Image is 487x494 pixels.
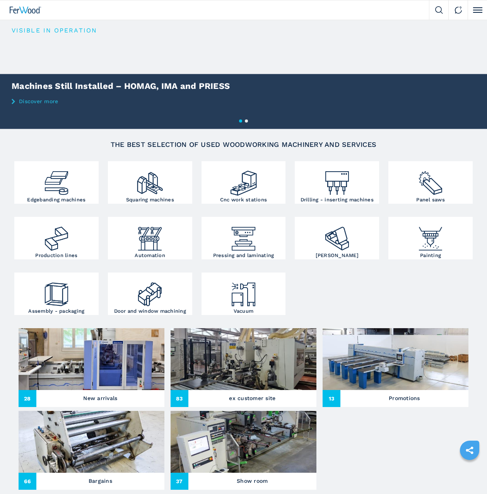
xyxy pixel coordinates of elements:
img: Show room [171,411,316,473]
span: 28 [19,390,36,407]
h3: New arrivals [83,393,117,404]
a: Edgebanding machines [14,161,99,204]
a: Cnc work stations [202,161,286,204]
img: linee_di_produzione_2.png [43,219,71,253]
a: Show room37Show room [171,411,316,490]
h3: Assembly - packaging [28,308,84,313]
h3: Painting [420,253,441,258]
h3: Door and window machining [114,308,186,313]
button: 2 [245,119,248,123]
img: automazione.png [136,219,164,253]
img: Bargains [19,411,164,473]
a: Squaring machines [108,161,192,204]
iframe: Chat [454,459,481,488]
img: levigatrici_2.png [323,219,351,253]
h3: [PERSON_NAME] [316,253,359,258]
span: 66 [19,473,36,490]
img: bordatrici_1.png [43,163,71,197]
img: Search [435,6,443,14]
a: Panel saws [388,161,473,204]
h3: Show room [237,475,268,486]
img: centro_di_lavoro_cnc_2.png [229,163,258,197]
a: Pressing and laminating [202,217,286,259]
img: Ferwood [10,7,41,14]
a: [PERSON_NAME] [295,217,379,259]
img: Contact us [455,6,462,14]
img: foratrici_inseritrici_2.png [323,163,351,197]
span: 13 [323,390,340,407]
h3: Vacuum [234,308,254,313]
h3: Automation [135,253,165,258]
a: Vacuum [202,273,286,315]
img: ex customer site [171,328,316,390]
a: Production lines [14,217,99,259]
a: ex customer site83ex customer site [171,328,316,407]
a: Assembly - packaging [14,273,99,315]
a: Drilling - inserting machines [295,161,379,204]
span: 83 [171,390,188,407]
h3: Edgebanding machines [27,197,85,202]
img: aspirazione_1.png [229,274,258,308]
h2: The best selection of used woodworking machinery and services [33,141,454,148]
h3: Bargains [89,475,112,486]
a: sharethis [460,441,479,460]
h3: Promotions [389,393,420,404]
a: Painting [388,217,473,259]
h3: Drilling - inserting machines [301,197,374,202]
img: sezionatrici_2.png [417,163,445,197]
a: New arrivals28New arrivals [19,328,164,407]
h3: Panel saws [416,197,445,202]
h3: Production lines [35,253,77,258]
img: verniciatura_1.png [417,219,445,253]
img: Promotions [323,328,468,390]
img: montaggio_imballaggio_2.png [43,274,71,308]
img: pressa-strettoia.png [229,219,258,253]
h3: Pressing and laminating [213,253,274,258]
a: Door and window machining [108,273,192,315]
h3: Cnc work stations [220,197,267,202]
a: Bargains66Bargains [19,411,164,490]
h3: ex customer site [229,393,275,404]
button: 1 [239,119,242,123]
button: Click to toggle menu [468,0,487,20]
img: lavorazione_porte_finestre_2.png [136,274,164,308]
a: Automation [108,217,192,259]
img: New arrivals [19,328,164,390]
img: squadratrici_2.png [136,163,164,197]
a: Promotions13Promotions [323,328,468,407]
h3: Squaring machines [126,197,174,202]
span: 37 [171,473,188,490]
